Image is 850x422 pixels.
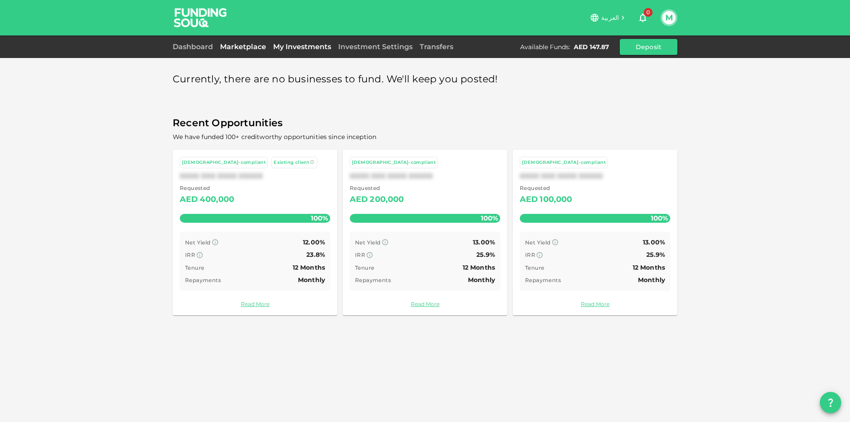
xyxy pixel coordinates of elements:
[520,43,570,51] div: Available Funds :
[355,239,381,246] span: Net Yield
[634,9,652,27] button: 0
[350,193,368,207] div: AED
[646,251,665,259] span: 25.9%
[185,264,204,271] span: Tenure
[649,212,670,225] span: 100%
[643,238,665,246] span: 13.00%
[416,43,457,51] a: Transfers
[468,276,495,284] span: Monthly
[270,43,335,51] a: My Investments
[180,300,330,308] a: Read More
[180,193,198,207] div: AED
[185,252,195,258] span: IRR
[335,43,416,51] a: Investment Settings
[479,212,500,225] span: 100%
[309,212,330,225] span: 100%
[601,14,619,22] span: العربية
[352,159,436,166] div: [DEMOGRAPHIC_DATA]-compliant
[644,8,653,17] span: 0
[520,184,572,193] span: Requested
[520,193,538,207] div: AED
[185,239,211,246] span: Net Yield
[355,277,391,283] span: Repayments
[306,251,325,259] span: 23.8%
[216,43,270,51] a: Marketplace
[525,252,535,258] span: IRR
[355,264,374,271] span: Tenure
[473,238,495,246] span: 13.00%
[182,159,266,166] div: [DEMOGRAPHIC_DATA]-compliant
[298,276,325,284] span: Monthly
[303,238,325,246] span: 12.00%
[525,277,561,283] span: Repayments
[200,193,234,207] div: 400,000
[173,43,216,51] a: Dashboard
[293,263,325,271] span: 12 Months
[513,150,677,315] a: [DEMOGRAPHIC_DATA]-compliantXXXX XXX XXXX XXXXX Requested AED100,000100% Net Yield 13.00% IRR 25....
[350,300,500,308] a: Read More
[662,11,676,24] button: M
[173,71,498,88] span: Currently, there are no businesses to fund. We'll keep you posted!
[370,193,404,207] div: 200,000
[476,251,495,259] span: 25.9%
[274,159,309,165] span: Existing client
[525,239,551,246] span: Net Yield
[173,133,376,141] span: We have funded 100+ creditworthy opportunities since inception
[350,172,500,180] div: XXXX XXX XXXX XXXXX
[520,300,670,308] a: Read More
[820,392,841,413] button: question
[633,263,665,271] span: 12 Months
[638,276,665,284] span: Monthly
[574,43,609,51] div: AED 147.87
[185,277,221,283] span: Repayments
[355,252,365,258] span: IRR
[463,263,495,271] span: 12 Months
[343,150,507,315] a: [DEMOGRAPHIC_DATA]-compliantXXXX XXX XXXX XXXXX Requested AED200,000100% Net Yield 13.00% IRR 25....
[540,193,572,207] div: 100,000
[173,150,337,315] a: [DEMOGRAPHIC_DATA]-compliant Existing clientXXXX XXX XXXX XXXXX Requested AED400,000100% Net Yiel...
[520,172,670,180] div: XXXX XXX XXXX XXXXX
[180,172,330,180] div: XXXX XXX XXXX XXXXX
[525,264,544,271] span: Tenure
[522,159,606,166] div: [DEMOGRAPHIC_DATA]-compliant
[620,39,677,55] button: Deposit
[350,184,404,193] span: Requested
[180,184,235,193] span: Requested
[173,115,677,132] span: Recent Opportunities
